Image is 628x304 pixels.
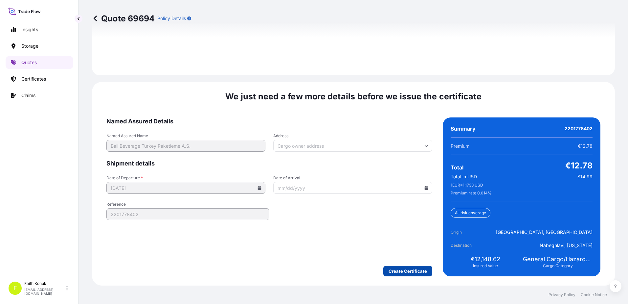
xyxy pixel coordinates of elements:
a: Certificates [6,72,73,86]
a: Quotes [6,56,73,69]
div: All risk coverage [451,208,490,218]
span: [GEOGRAPHIC_DATA], [GEOGRAPHIC_DATA] [496,229,593,236]
p: Quote 69694 [92,13,155,24]
span: 2201778402 [565,125,593,132]
input: mm/dd/yyyy [106,182,265,194]
input: Cargo owner address [273,140,432,152]
input: Your internal reference [106,208,269,220]
span: Named Assured Name [106,133,265,139]
span: Date of Departure [106,175,265,181]
span: 1 EUR = 1.1733 USD [451,183,483,188]
span: €12,148.62 [471,255,500,263]
p: Policy Details [157,15,186,22]
span: Total in USD [451,173,477,180]
a: Storage [6,39,73,53]
span: Cargo Category [543,263,573,268]
p: [EMAIL_ADDRESS][DOMAIN_NAME] [24,288,65,295]
span: Nabeghlavi, [US_STATE] [540,242,593,249]
p: Create Certificate [389,268,427,274]
input: mm/dd/yyyy [273,182,432,194]
p: Faith Konuk [24,281,65,286]
span: Address [273,133,432,139]
p: Insights [21,26,38,33]
a: Cookie Notice [581,292,607,297]
span: F [13,285,17,291]
p: Claims [21,92,35,99]
span: Origin [451,229,487,236]
p: Certificates [21,76,46,82]
span: Named Assured Details [106,117,432,125]
button: Create Certificate [383,266,432,276]
span: €12.78 [578,143,593,149]
span: General Cargo/Hazardous Material [523,255,593,263]
a: Privacy Policy [549,292,575,297]
span: $14.99 [577,173,593,180]
span: Premium rate 0.014 % [451,190,492,196]
p: Storage [21,43,38,49]
span: Reference [106,202,269,207]
span: Insured Value [473,263,498,268]
span: Shipment details [106,160,432,167]
span: Total [451,164,463,171]
span: €12.78 [565,160,593,171]
span: Destination [451,242,487,249]
a: Claims [6,89,73,102]
span: Date of Arrival [273,175,432,181]
span: Summary [451,125,476,132]
a: Insights [6,23,73,36]
p: Quotes [21,59,37,66]
span: Premium [451,143,469,149]
span: We just need a few more details before we issue the certificate [225,91,482,102]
